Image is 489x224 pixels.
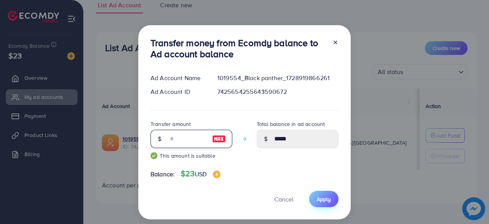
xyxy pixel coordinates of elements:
img: image [212,134,226,143]
label: Total balance in ad account [257,120,325,128]
h3: Transfer money from Ecomdy balance to Ad account balance [151,37,326,60]
span: Apply [317,195,331,203]
h4: $23 [181,169,220,179]
div: Ad Account Name [144,74,211,82]
span: Cancel [274,195,293,203]
img: guide [151,152,157,159]
div: 1019554_Black panther_1728919866261 [211,74,345,82]
div: 7425654255643590672 [211,87,345,96]
button: Apply [309,191,338,207]
span: USD [195,170,207,178]
span: Balance: [151,170,175,179]
label: Transfer amount [151,120,191,128]
div: Ad Account ID [144,87,211,96]
button: Cancel [265,191,303,207]
small: This amount is suitable [151,152,232,160]
img: image [213,171,220,178]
